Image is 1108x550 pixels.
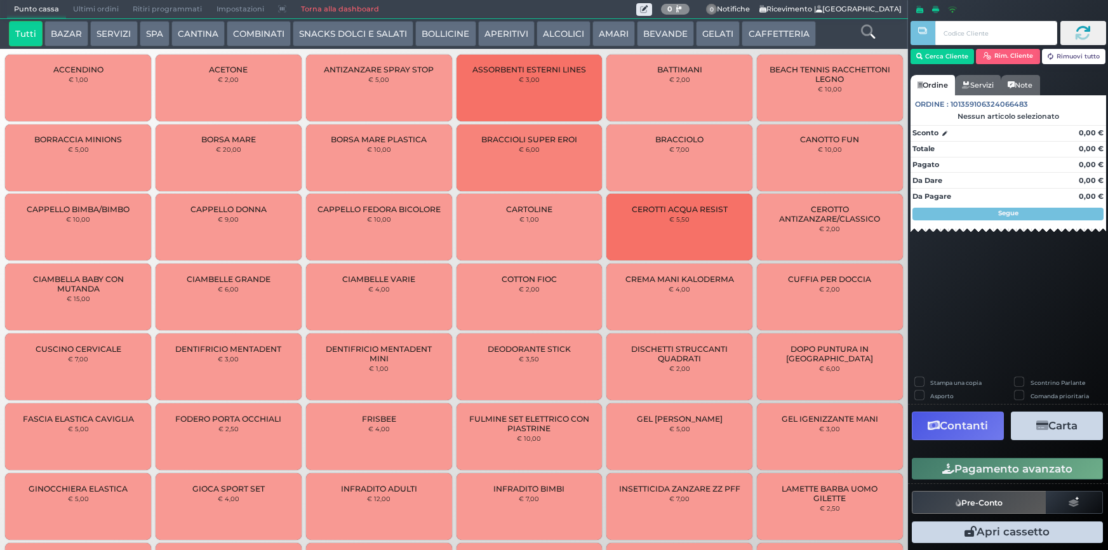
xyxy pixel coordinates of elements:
[362,414,396,424] span: FRISBEE
[36,344,121,354] span: CUSCINO CERVICALE
[201,135,256,144] span: BORSA MARE
[632,205,728,214] span: CEROTTI ACQUA RESIST
[27,205,130,214] span: CAPPELLO BIMBA/BIMBO
[331,135,427,144] span: BORSA MARE PLASTICA
[912,491,1046,514] button: Pre-Conto
[175,344,281,354] span: DENTIFRICIO MENTADENT
[493,484,564,493] span: INFRADITO BIMBI
[637,414,723,424] span: GEL [PERSON_NAME]
[488,344,571,354] span: DEODORANTE STICK
[9,21,43,46] button: Tutti
[1079,144,1104,153] strong: 0,00 €
[218,495,239,502] small: € 4,00
[1079,160,1104,169] strong: 0,00 €
[655,135,704,144] span: BRACCIOLO
[53,65,103,74] span: ACCENDINO
[955,75,1001,95] a: Servizi
[1031,379,1085,387] label: Scontrino Parlante
[34,135,122,144] span: BORRACCIA MINIONS
[637,21,694,46] button: BEVANDE
[415,21,476,46] button: BOLLICINE
[818,85,842,93] small: € 10,00
[912,144,935,153] strong: Totale
[819,425,840,433] small: € 3,00
[369,365,389,372] small: € 1,00
[669,425,690,433] small: € 5,00
[171,21,225,46] button: CANTINA
[227,21,291,46] button: COMBINATI
[209,65,248,74] span: ACETONE
[68,355,88,363] small: € 7,00
[935,21,1057,45] input: Codice Cliente
[912,128,938,138] strong: Sconto
[667,4,672,13] b: 0
[998,209,1018,217] strong: Segue
[976,49,1040,64] button: Rim. Cliente
[788,274,871,284] span: CUFFIA PER DOCCIA
[478,21,535,46] button: APERITIVI
[912,521,1103,543] button: Apri cassetto
[617,344,742,363] span: DISCHETTI STRUCCANTI QUADRATI
[368,285,390,293] small: € 4,00
[481,135,577,144] span: BRACCIOLI SUPER EROI
[1011,412,1103,440] button: Carta
[669,495,690,502] small: € 7,00
[69,76,88,83] small: € 1,00
[911,112,1106,121] div: Nessun articolo selezionato
[951,99,1028,110] span: 101359106324066483
[90,21,137,46] button: SERVIZI
[819,365,840,372] small: € 6,00
[696,21,740,46] button: GELATI
[912,192,951,201] strong: Da Pagare
[657,65,702,74] span: BATTIMANI
[619,484,740,493] span: INSETTICIDA ZANZARE ZZ PFF
[175,414,281,424] span: FODERO PORTA OCCHIALI
[368,76,389,83] small: € 5,00
[467,414,591,433] span: FULMINE SET ELETTRICO CON PIASTRINE
[517,434,541,442] small: € 10,00
[67,295,90,302] small: € 15,00
[218,425,239,433] small: € 2,50
[368,425,390,433] small: € 4,00
[930,392,954,400] label: Asporto
[742,21,815,46] button: CAFFETTERIA
[218,285,239,293] small: € 6,00
[126,1,209,18] span: Ritiri programmati
[768,65,892,84] span: BEACH TENNIS RACCHETTONI LEGNO
[367,215,391,223] small: € 10,00
[768,484,892,503] span: LAMETTE BARBA UOMO GILETTE
[1079,192,1104,201] strong: 0,00 €
[519,76,540,83] small: € 3,00
[68,495,89,502] small: € 5,00
[218,355,239,363] small: € 3,00
[519,215,539,223] small: € 1,00
[324,65,434,74] span: ANTIZANZARE SPRAY STOP
[367,145,391,153] small: € 10,00
[519,145,540,153] small: € 6,00
[506,205,552,214] span: CARTOLINE
[190,205,267,214] span: CAPPELLO DONNA
[16,274,140,293] span: CIAMBELLA BABY CON MUTANDA
[23,414,134,424] span: FASCIA ELASTICA CAVIGLIA
[519,285,540,293] small: € 2,00
[911,75,955,95] a: Ordine
[1042,49,1106,64] button: Rimuovi tutto
[800,135,859,144] span: CANOTTO FUN
[192,484,265,493] span: GIOCA SPORT SET
[218,215,239,223] small: € 9,00
[912,458,1103,480] button: Pagamento avanzato
[820,504,840,512] small: € 2,50
[341,484,417,493] span: INFRADITO ADULTI
[1001,75,1039,95] a: Note
[537,21,591,46] button: ALCOLICI
[317,344,441,363] span: DENTIFRICIO MENTADENT MINI
[1031,392,1089,400] label: Comanda prioritaria
[912,160,939,169] strong: Pagato
[68,145,89,153] small: € 5,00
[669,365,690,372] small: € 2,00
[912,412,1004,440] button: Contanti
[911,49,975,64] button: Cerca Cliente
[519,355,539,363] small: € 3,50
[519,495,539,502] small: € 7,00
[140,21,170,46] button: SPA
